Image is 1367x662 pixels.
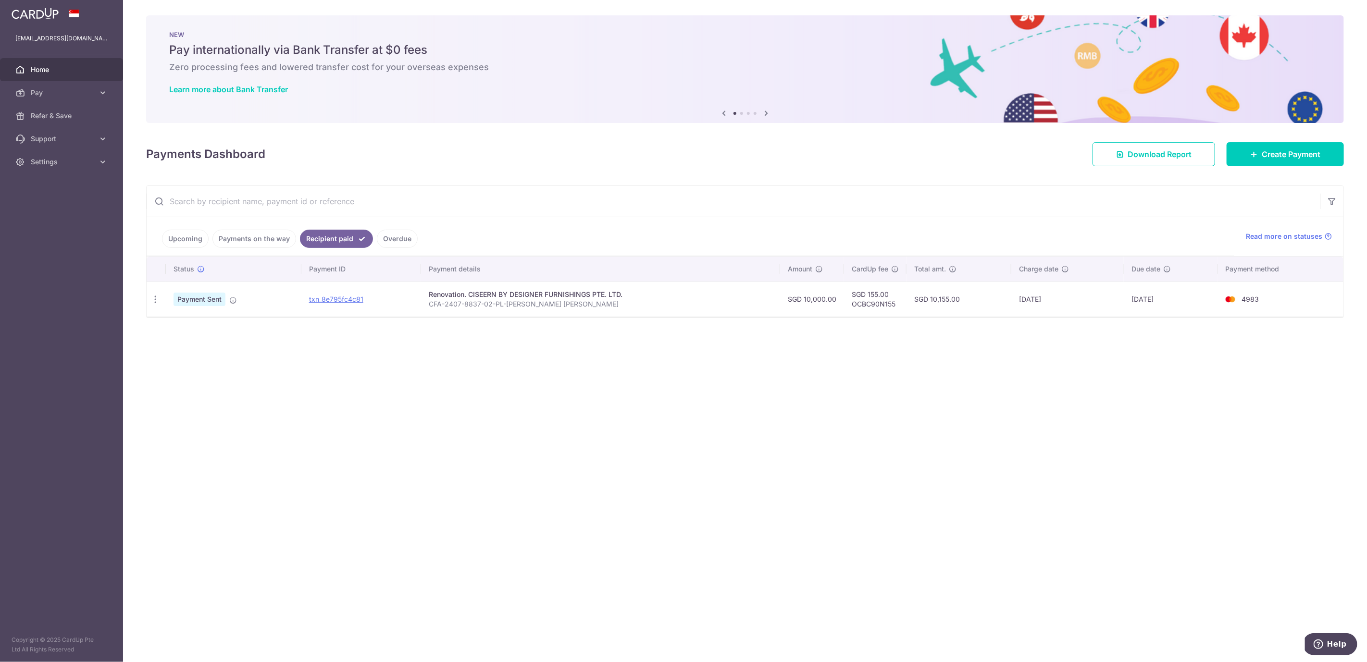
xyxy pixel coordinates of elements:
[12,8,59,19] img: CardUp
[309,295,363,303] a: txn_8e795fc4c81
[169,61,1321,73] h6: Zero processing fees and lowered transfer cost for your overseas expenses
[31,65,94,74] span: Home
[169,85,288,94] a: Learn more about Bank Transfer
[300,230,373,248] a: Recipient paid
[1242,295,1259,303] span: 4983
[1218,257,1343,282] th: Payment method
[1221,294,1240,305] img: Bank Card
[15,34,108,43] p: [EMAIL_ADDRESS][DOMAIN_NAME]
[162,230,209,248] a: Upcoming
[788,264,812,274] span: Amount
[31,157,94,167] span: Settings
[1093,142,1215,166] a: Download Report
[377,230,418,248] a: Overdue
[1246,232,1332,241] a: Read more on statuses
[1011,282,1124,317] td: [DATE]
[1131,264,1160,274] span: Due date
[212,230,296,248] a: Payments on the way
[31,111,94,121] span: Refer & Save
[1305,633,1357,657] iframe: Opens a widget where you can find more information
[31,88,94,98] span: Pay
[429,290,772,299] div: Renovation. CISEERN BY DESIGNER FURNISHINGS PTE. LTD.
[429,299,772,309] p: CFA-2407-8837-02-PL-[PERSON_NAME] [PERSON_NAME]
[147,186,1320,217] input: Search by recipient name, payment id or reference
[31,134,94,144] span: Support
[301,257,421,282] th: Payment ID
[852,264,888,274] span: CardUp fee
[780,282,844,317] td: SGD 10,000.00
[907,282,1011,317] td: SGD 10,155.00
[1128,148,1192,160] span: Download Report
[174,264,194,274] span: Status
[169,42,1321,58] h5: Pay internationally via Bank Transfer at $0 fees
[844,282,907,317] td: SGD 155.00 OCBC90N155
[1227,142,1344,166] a: Create Payment
[914,264,946,274] span: Total amt.
[146,146,265,163] h4: Payments Dashboard
[1246,232,1322,241] span: Read more on statuses
[1262,148,1320,160] span: Create Payment
[1124,282,1218,317] td: [DATE]
[1019,264,1058,274] span: Charge date
[169,31,1321,38] p: NEW
[421,257,780,282] th: Payment details
[146,15,1344,123] img: Bank transfer banner
[174,293,225,306] span: Payment Sent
